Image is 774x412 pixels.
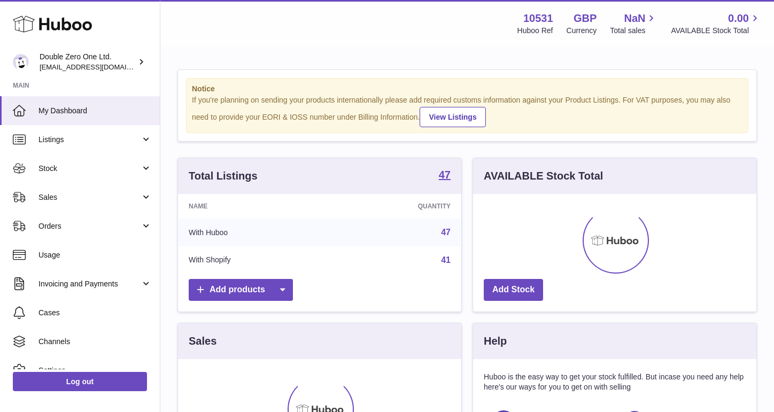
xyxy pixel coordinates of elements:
div: If you're planning on sending your products internationally please add required customs informati... [192,95,742,127]
th: Quantity [331,194,461,219]
a: 47 [439,169,451,182]
div: Currency [567,26,597,36]
a: Log out [13,372,147,391]
span: Orders [38,221,141,231]
div: Double Zero One Ltd. [40,52,136,72]
span: Invoicing and Payments [38,279,141,289]
strong: GBP [574,11,597,26]
span: 0.00 [728,11,749,26]
p: Huboo is the easy way to get your stock fulfilled. But incase you need any help here's our ways f... [484,372,746,392]
span: [EMAIL_ADDRESS][DOMAIN_NAME] [40,63,157,71]
span: Listings [38,135,141,145]
div: Huboo Ref [517,26,553,36]
strong: Notice [192,84,742,94]
h3: Total Listings [189,169,258,183]
strong: 10531 [523,11,553,26]
a: 47 [441,228,451,237]
span: AVAILABLE Stock Total [671,26,761,36]
a: Add Stock [484,279,543,301]
h3: Help [484,334,507,348]
strong: 47 [439,169,451,180]
a: Add products [189,279,293,301]
a: NaN Total sales [610,11,657,36]
img: hello@001skincare.com [13,54,29,70]
span: Stock [38,164,141,174]
h3: AVAILABLE Stock Total [484,169,603,183]
span: Total sales [610,26,657,36]
h3: Sales [189,334,216,348]
td: With Shopify [178,246,331,274]
a: 0.00 AVAILABLE Stock Total [671,11,761,36]
td: With Huboo [178,219,331,246]
span: Usage [38,250,152,260]
span: Settings [38,366,152,376]
a: 41 [441,255,451,265]
a: View Listings [420,107,485,127]
span: Cases [38,308,152,318]
span: Channels [38,337,152,347]
th: Name [178,194,331,219]
span: Sales [38,192,141,203]
span: NaN [624,11,645,26]
span: My Dashboard [38,106,152,116]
